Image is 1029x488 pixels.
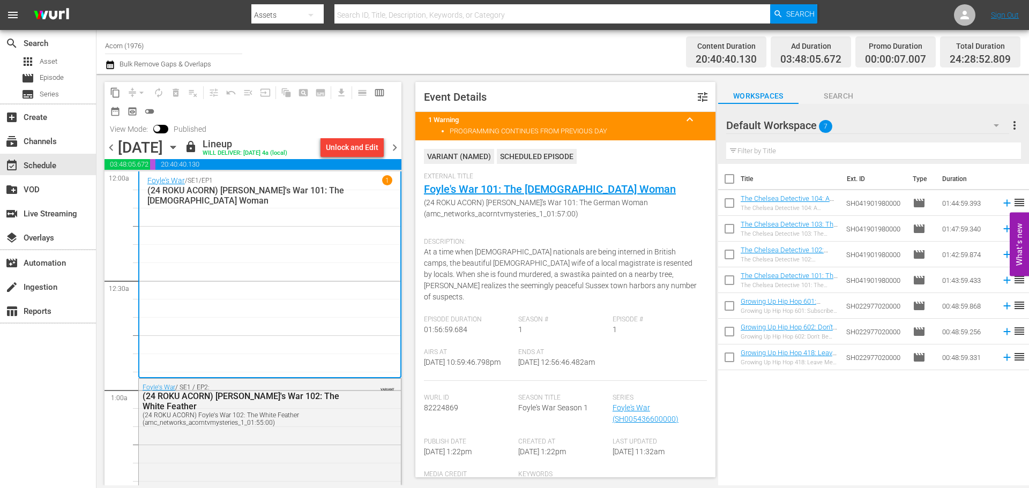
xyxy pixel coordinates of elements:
span: View Mode: [105,125,153,133]
button: Unlock and Edit [320,138,384,157]
span: reorder [1013,350,1026,363]
span: Create Search Block [295,84,312,101]
span: reorder [1013,325,1026,337]
span: Day Calendar View [350,82,371,103]
span: 1 [613,325,617,334]
span: lock [184,140,197,153]
li: PROGRAMMING CONTINUES FROM PREVIOUS DAY [450,127,703,135]
span: Keywords [518,470,607,479]
span: Last Updated [613,438,702,446]
td: SH041901980000 [842,216,908,242]
span: [DATE] 11:32am [613,447,665,456]
span: Wurl Id [424,394,513,402]
a: The Chelsea Detective 102: [PERSON_NAME] (The Chelsea Detective 102: [PERSON_NAME] (amc_networks_... [741,246,837,286]
span: Remove Gaps & Overlaps [124,84,150,101]
p: / [185,177,188,184]
span: Select an event to delete [167,84,184,101]
button: Search [770,4,817,24]
span: Series [40,89,59,100]
span: 20:40:40.130 [155,159,401,170]
span: Copy Lineup [107,84,124,101]
td: SH022977020000 [842,319,908,344]
span: chevron_right [388,141,401,154]
div: WILL DELIVER: [DATE] 4a (local) [203,150,287,157]
span: [DATE] 1:22pm [424,447,472,456]
span: 1 [518,325,523,334]
span: Loop Content [150,84,167,101]
td: 01:47:59.340 [938,216,997,242]
span: 24:28:52.809 [950,54,1011,66]
title: 1 Warning [428,116,677,124]
span: Asset [21,55,34,68]
span: Season Title [518,394,607,402]
div: (24 ROKU ACORN) Foyle's War 102: The White Feather (amc_networks_acorntvmysteries_1_01:55:00) [143,411,345,426]
td: 01:43:59.433 [938,267,997,293]
div: The Chelsea Detective 104: A Chelsea Education [741,205,838,212]
svg: Add to Schedule [1001,223,1013,235]
span: Created At [518,438,607,446]
span: Customize Events [202,82,222,103]
td: 01:44:59.393 [938,190,997,216]
td: SH041901980000 [842,242,908,267]
th: Type [906,164,936,194]
svg: Add to Schedule [1001,351,1013,363]
span: Bulk Remove Gaps & Overlaps [118,60,211,68]
a: Foyle's War [143,384,175,391]
span: Episode Duration [424,316,513,324]
button: Open Feedback Widget [1010,212,1029,276]
div: Growing Up Hip Hop 602: Don't Be Salty [741,333,838,340]
span: content_copy [110,87,121,98]
span: Episode [913,325,926,338]
span: Create Series Block [312,84,329,101]
span: menu [6,9,19,21]
td: 00:48:59.868 [938,293,997,319]
div: Default Workspace [726,110,1009,140]
svg: Add to Schedule [1001,274,1013,286]
span: Episode [913,351,926,364]
th: Title [741,164,841,194]
span: 03:48:05.672 [780,54,841,66]
span: Clear Lineup [184,84,202,101]
a: The Chelsea Detective 104: A Chelsea Education (The Chelsea Detective 104: A Chelsea Education (a... [741,194,837,243]
span: Refresh All Search Blocks [274,82,295,103]
a: The Chelsea Detective 103: The Gentle Giant (The Chelsea Detective 103: The Gentle Giant (amc_net... [741,220,838,260]
span: preview_outlined [127,106,138,117]
div: [DATE] [118,139,163,156]
button: keyboard_arrow_up [677,107,703,132]
a: Growing Up Hip Hop 602: Don't Be Salty (Growing Up Hip Hop 602: Don't Be Salty (VARIANT)) [741,323,837,347]
td: SH022977020000 [842,344,908,370]
div: Ad Duration [780,39,841,54]
p: EP1 [202,177,213,184]
div: Growing Up Hip Hop 601: Subscribe or Step Aside [741,307,838,314]
span: 20:40:40.130 [696,54,757,66]
span: Series [21,88,34,101]
span: 24 hours Lineup View is OFF [141,103,158,120]
p: 1 [385,177,389,184]
span: Description: [424,238,702,246]
span: reorder [1013,273,1026,286]
div: Unlock and Edit [326,138,378,157]
span: Episode [913,274,926,287]
div: (24 ROKU ACORN) [PERSON_NAME]'s War 102: The White Feather [143,391,345,411]
p: SE1 / [188,177,202,184]
span: Search [799,89,879,103]
td: 00:48:59.256 [938,319,997,344]
span: Workspaces [718,89,799,103]
span: Live Streaming [5,207,18,220]
span: Create [5,111,18,124]
span: more_vert [1008,119,1021,132]
button: tune [690,84,715,110]
span: Episode [913,222,926,235]
span: Published [168,125,212,133]
span: Episode [40,72,64,83]
svg: Add to Schedule [1001,197,1013,209]
td: SH041901980000 [842,190,908,216]
div: Content Duration [696,39,757,54]
div: VARIANT ( NAMED ) [424,149,494,164]
span: Episode [21,72,34,85]
svg: Add to Schedule [1001,249,1013,260]
a: Foyle's War 101: The [DEMOGRAPHIC_DATA] Woman [424,183,676,196]
td: 01:42:59.874 [938,242,997,267]
span: Season # [518,316,607,324]
span: Month Calendar View [107,103,124,120]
